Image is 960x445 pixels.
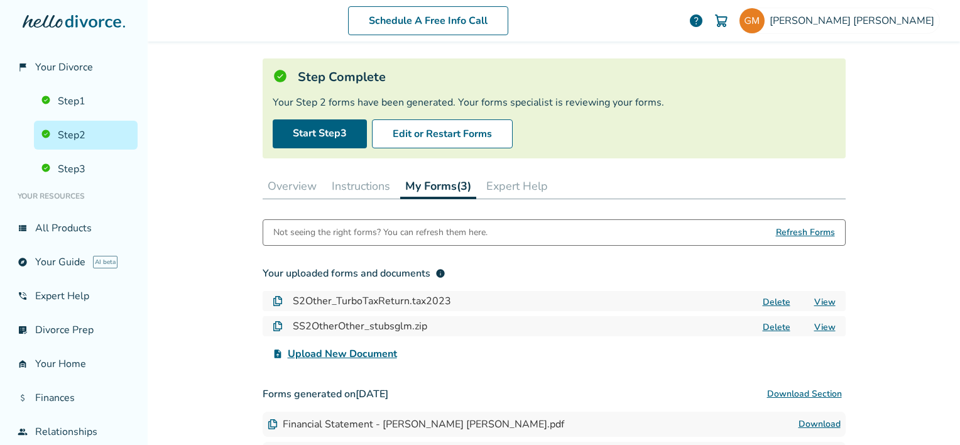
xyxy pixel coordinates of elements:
a: flag_2Your Divorce [10,53,138,82]
img: Document [268,419,278,429]
span: Refresh Forms [776,220,835,245]
div: Your Step 2 forms have been generated. Your forms specialist is reviewing your forms. [273,96,836,109]
a: Schedule A Free Info Call [348,6,508,35]
span: [PERSON_NAME] [PERSON_NAME] [770,14,939,28]
span: AI beta [93,256,117,268]
h3: Forms generated on [DATE] [263,382,846,407]
button: Download Section [763,382,846,407]
a: phone_in_talkExpert Help [10,282,138,310]
a: view_listAll Products [10,214,138,243]
iframe: Chat Widget [897,385,960,445]
span: explore [18,257,28,267]
div: Not seeing the right forms? You can refresh them here. [273,220,488,245]
span: info [435,268,445,278]
a: Step3 [34,155,138,184]
a: garage_homeYour Home [10,349,138,378]
a: attach_moneyFinances [10,383,138,412]
li: Your Resources [10,184,138,209]
a: help [689,13,704,28]
span: garage_home [18,359,28,369]
a: View [814,321,836,333]
span: Upload New Document [288,346,397,361]
h4: SS2OtherOther_stubsglm.zip [293,319,427,334]
h4: S2Other_TurboTaxReturn.tax2023 [293,294,451,309]
span: attach_money [18,393,28,403]
button: Instructions [327,173,395,199]
a: Step2 [34,121,138,150]
a: View [814,296,836,308]
a: Download [799,417,841,432]
span: Your Divorce [35,60,93,74]
img: Document [273,321,283,331]
span: phone_in_talk [18,291,28,301]
h5: Step Complete [298,69,386,85]
img: Cart [714,13,729,28]
a: Start Step3 [273,119,367,148]
button: Edit or Restart Forms [372,119,513,148]
div: Financial Statement - [PERSON_NAME] [PERSON_NAME].pdf [268,417,564,431]
button: Overview [263,173,322,199]
img: Document [273,296,283,306]
span: upload_file [273,349,283,359]
span: list_alt_check [18,325,28,335]
a: exploreYour GuideAI beta [10,248,138,277]
a: list_alt_checkDivorce Prep [10,316,138,344]
button: My Forms(3) [400,173,476,199]
img: guion.morton@gmail.com [739,8,765,33]
button: Expert Help [481,173,553,199]
div: Your uploaded forms and documents [263,266,445,281]
button: Delete [759,321,794,334]
span: group [18,427,28,437]
span: flag_2 [18,62,28,72]
span: view_list [18,223,28,233]
button: Delete [759,295,794,309]
a: Step1 [34,87,138,116]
